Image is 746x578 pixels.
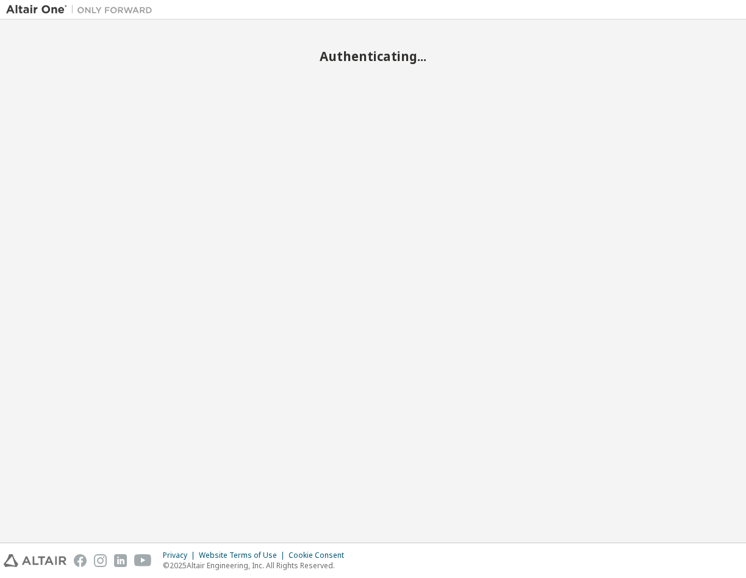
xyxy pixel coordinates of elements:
img: instagram.svg [94,554,107,567]
img: linkedin.svg [114,554,127,567]
div: Privacy [163,551,199,560]
div: Website Terms of Use [199,551,289,560]
h2: Authenticating... [6,48,740,64]
img: youtube.svg [134,554,152,567]
img: altair_logo.svg [4,554,66,567]
img: Altair One [6,4,159,16]
img: facebook.svg [74,554,87,567]
div: Cookie Consent [289,551,351,560]
p: © 2025 Altair Engineering, Inc. All Rights Reserved. [163,560,351,571]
